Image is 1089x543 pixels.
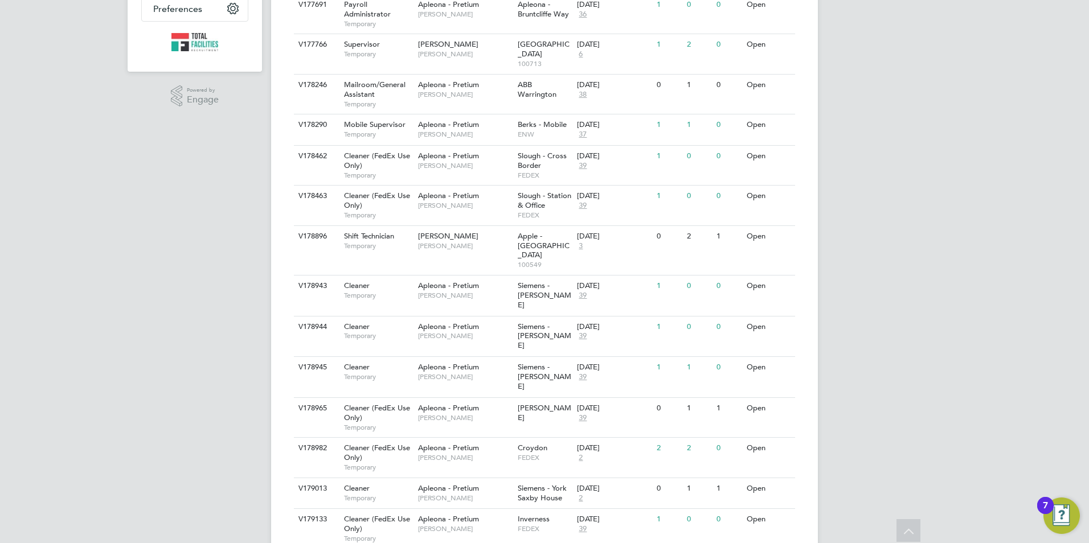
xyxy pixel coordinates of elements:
span: FEDEX [518,211,572,220]
span: 3 [577,241,584,251]
div: 1 [654,316,683,338]
span: [PERSON_NAME] [418,231,478,241]
span: [PERSON_NAME] [418,453,512,462]
div: 0 [714,146,743,167]
span: [PERSON_NAME] [418,331,512,340]
span: Apleona - Pretium [418,483,479,493]
span: Apleona - Pretium [418,120,479,129]
span: FEDEX [518,171,572,180]
div: V178965 [296,398,335,419]
div: [DATE] [577,281,651,291]
span: ENW [518,130,572,139]
div: 0 [714,275,743,297]
div: Open [744,75,793,96]
span: Temporary [344,331,412,340]
span: [PERSON_NAME] [418,130,512,139]
div: V178944 [296,316,335,338]
span: 39 [577,201,588,211]
span: Preferences [153,3,202,14]
div: 2 [684,226,714,247]
div: 1 [714,226,743,247]
span: Berks - Mobile [518,120,567,129]
div: 1 [714,398,743,419]
span: Mailroom/General Assistant [344,80,406,99]
div: 0 [654,75,683,96]
img: tfrecruitment-logo-retina.png [171,33,218,51]
div: 0 [714,114,743,135]
span: [GEOGRAPHIC_DATA] [518,39,570,59]
span: [PERSON_NAME] [418,241,512,250]
span: Temporary [344,50,412,59]
div: V177766 [296,34,335,55]
span: [PERSON_NAME] [418,493,512,503]
a: Go to home page [141,33,248,51]
span: [PERSON_NAME] [418,39,478,49]
div: V178982 [296,438,335,459]
div: 2 [684,438,714,459]
span: [PERSON_NAME] [518,403,571,422]
span: FEDEX [518,524,572,533]
span: Apleona - Pretium [418,322,479,331]
span: Apleona - Pretium [418,191,479,200]
div: Open [744,509,793,530]
span: Cleaner [344,483,370,493]
div: V178463 [296,186,335,207]
span: Slough - Cross Border [518,151,567,170]
span: Apleona - Pretium [418,403,479,413]
div: 0 [654,226,683,247]
div: [DATE] [577,40,651,50]
div: [DATE] [577,515,651,524]
div: Open [744,275,793,297]
div: Open [744,146,793,167]
span: Slough - Station & Office [518,191,571,210]
div: 0 [684,509,714,530]
span: 100713 [518,59,572,68]
span: Siemens - [PERSON_NAME] [518,362,571,391]
span: Apleona - Pretium [418,80,479,89]
div: 1 [684,75,714,96]
span: [PERSON_NAME] [418,372,512,381]
span: Mobile Supervisor [344,120,406,129]
div: 1 [654,186,683,207]
span: 6 [577,50,584,59]
span: Temporary [344,291,412,300]
div: V178943 [296,275,335,297]
div: Open [744,186,793,207]
span: 39 [577,291,588,301]
span: [PERSON_NAME] [418,201,512,210]
span: Temporary [344,372,412,381]
span: 2 [577,453,584,463]
span: [PERSON_NAME] [418,161,512,170]
div: 1 [714,478,743,499]
div: Open [744,316,793,338]
span: Inverness [518,514,550,524]
div: 0 [714,75,743,96]
span: Apleona - Pretium [418,362,479,372]
span: Temporary [344,423,412,432]
button: Open Resource Center, 7 new notifications [1043,497,1080,534]
div: [DATE] [577,404,651,413]
span: FEDEX [518,453,572,462]
div: 2 [654,438,683,459]
div: V178945 [296,357,335,378]
div: Open [744,226,793,247]
span: Apleona - Pretium [418,151,479,161]
div: 1 [684,398,714,419]
div: [DATE] [577,322,651,332]
span: Siemens - [PERSON_NAME] [518,281,571,310]
span: Apleona - Pretium [418,443,479,452]
span: 39 [577,413,588,423]
div: [DATE] [577,191,651,201]
div: [DATE] [577,443,651,453]
div: V178290 [296,114,335,135]
span: Temporary [344,171,412,180]
span: Engage [187,95,219,105]
div: 0 [714,34,743,55]
span: Cleaner (FedEx Use Only) [344,151,410,170]
div: 0 [714,357,743,378]
span: Cleaner [344,322,370,331]
span: Siemens - [PERSON_NAME] [518,322,571,351]
span: Temporary [344,534,412,543]
div: 0 [714,186,743,207]
span: Apple - [GEOGRAPHIC_DATA] [518,231,570,260]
